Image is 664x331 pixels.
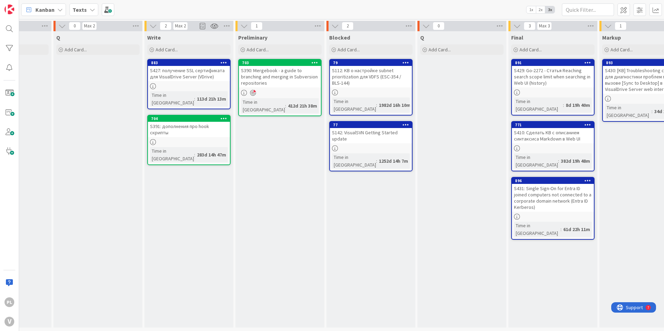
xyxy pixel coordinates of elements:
div: S391: дополнения про hook скрипты [148,122,230,137]
div: 703 [239,60,321,66]
div: 896 [512,178,594,184]
span: Kanban [35,6,55,14]
span: : [651,108,653,115]
div: 891 [515,60,594,65]
div: Time in [GEOGRAPHIC_DATA] [514,153,558,169]
div: Time in [GEOGRAPHIC_DATA] [514,222,561,237]
div: 704 [151,116,230,121]
span: Markup [602,34,621,41]
span: Add Card... [65,46,87,53]
div: 77 [330,122,412,128]
div: 771 [512,122,594,128]
div: S142: VisualSVN Getting Started update [330,128,412,143]
div: Time in [GEOGRAPHIC_DATA] [241,98,285,113]
div: PL [5,297,14,307]
div: 1252d 14h 7m [377,157,410,165]
span: Add Card... [520,46,542,53]
span: : [194,151,195,159]
span: Add Card... [611,46,633,53]
span: Preliminary [238,34,267,41]
span: : [285,102,286,110]
a: 883S427: получение SSL сертификата для VisualDrive Server (VDrive)Time in [GEOGRAPHIC_DATA]:113d ... [147,59,231,109]
div: 704S391: дополнения про hook скрипты [148,116,230,137]
div: 77S142: VisualSVN Getting Started update [330,122,412,143]
span: : [563,101,564,109]
span: : [558,157,559,165]
span: 3x [545,6,555,13]
span: Final [511,34,523,41]
div: 61d 22h 11m [562,226,592,233]
span: Add Card... [247,46,269,53]
span: Blocked [329,34,350,41]
span: : [376,157,377,165]
div: 1982d 16h 10m [377,101,412,109]
div: Time in [GEOGRAPHIC_DATA] [332,97,376,113]
div: 412d 21h 38m [286,102,319,110]
a: 704S391: дополнения про hook скриптыTime in [GEOGRAPHIC_DATA]:283d 14h 47m [147,115,231,165]
div: S410: Сделать KB с описанием синтаксиса Markdown в Web UI [512,128,594,143]
span: Write [147,34,161,41]
a: 891S429: Go-2272 - Статья Reaching search scope limit when searching in Web UI (history)Time in [... [511,59,595,116]
span: 1 [615,22,626,30]
div: S431: Single Sign-On for Entra ID joined computers not connected to a corporate domain network (E... [512,184,594,212]
span: 2 [342,22,354,30]
div: 79 [333,60,412,65]
div: 891S429: Go-2272 - Статья Reaching search scope limit when searching in Web UI (history) [512,60,594,87]
span: 1 [251,22,263,30]
div: 283d 14h 47m [195,151,228,159]
span: 1x [526,6,536,13]
span: 0 [433,22,445,30]
div: S427: получение SSL сертификата для VisualDrive Server (VDrive) [148,66,230,81]
span: Q [420,34,424,41]
div: Max 2 [84,24,95,28]
span: Add Card... [429,46,451,53]
div: 883 [148,60,230,66]
div: 7 [36,3,38,8]
a: 79S112: KB о настройке subnet prioritization для VDFS (ESC-354 / BLS-144)Time in [GEOGRAPHIC_DATA... [329,59,413,116]
div: 79S112: KB о настройке subnet prioritization для VDFS (ESC-354 / BLS-144) [330,60,412,87]
div: 79 [330,60,412,66]
div: 771 [515,122,594,127]
div: S429: Go-2272 - Статья Reaching search scope limit when searching in Web UI (history) [512,66,594,87]
div: 896S431: Single Sign-On for Entra ID joined computers not connected to a corporate domain network... [512,178,594,212]
div: 891 [512,60,594,66]
div: Time in [GEOGRAPHIC_DATA] [332,153,376,169]
div: 113d 21h 13m [195,95,228,103]
div: V [5,317,14,326]
div: 77 [333,122,412,127]
span: Q [56,34,60,41]
div: Max 2 [175,24,186,28]
div: 703S390: Mergebook - a guide to branching and merging in Subversion repositories [239,60,321,87]
div: Max 3 [539,24,550,28]
div: 8d 19h 40m [564,101,592,109]
span: 0 [69,22,81,30]
div: S112: KB о настройке subnet prioritization для VDFS (ESC-354 / BLS-144) [330,66,412,87]
span: : [194,95,195,103]
div: 883S427: получение SSL сертификата для VisualDrive Server (VDrive) [148,60,230,81]
span: Add Card... [156,46,178,53]
div: 382d 19h 48m [559,157,592,165]
div: Time in [GEOGRAPHIC_DATA] [150,91,194,107]
div: S390: Mergebook - a guide to branching and merging in Subversion repositories [239,66,321,87]
span: 2x [536,6,545,13]
div: 703 [242,60,321,65]
span: Support [15,1,32,9]
span: 2 [160,22,172,30]
div: 883 [151,60,230,65]
div: 896 [515,178,594,183]
span: 3 [524,22,536,30]
div: 771S410: Сделать KB с описанием синтаксиса Markdown в Web UI [512,122,594,143]
a: 771S410: Сделать KB с описанием синтаксиса Markdown в Web UITime in [GEOGRAPHIC_DATA]:382d 19h 48m [511,121,595,171]
span: Add Card... [338,46,360,53]
a: 77S142: VisualSVN Getting Started updateTime in [GEOGRAPHIC_DATA]:1252d 14h 7m [329,121,413,171]
b: Texts [73,6,87,13]
a: 896S431: Single Sign-On for Entra ID joined computers not connected to a corporate domain network... [511,177,595,240]
span: : [376,101,377,109]
span: : [561,226,562,233]
div: 704 [148,116,230,122]
div: Time in [GEOGRAPHIC_DATA] [514,97,563,113]
a: 703S390: Mergebook - a guide to branching and merging in Subversion repositoriesTime in [GEOGRAPH... [238,59,322,116]
div: Time in [GEOGRAPHIC_DATA] [150,147,194,162]
img: Visit kanbanzone.com [5,5,14,14]
input: Quick Filter... [562,3,614,16]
